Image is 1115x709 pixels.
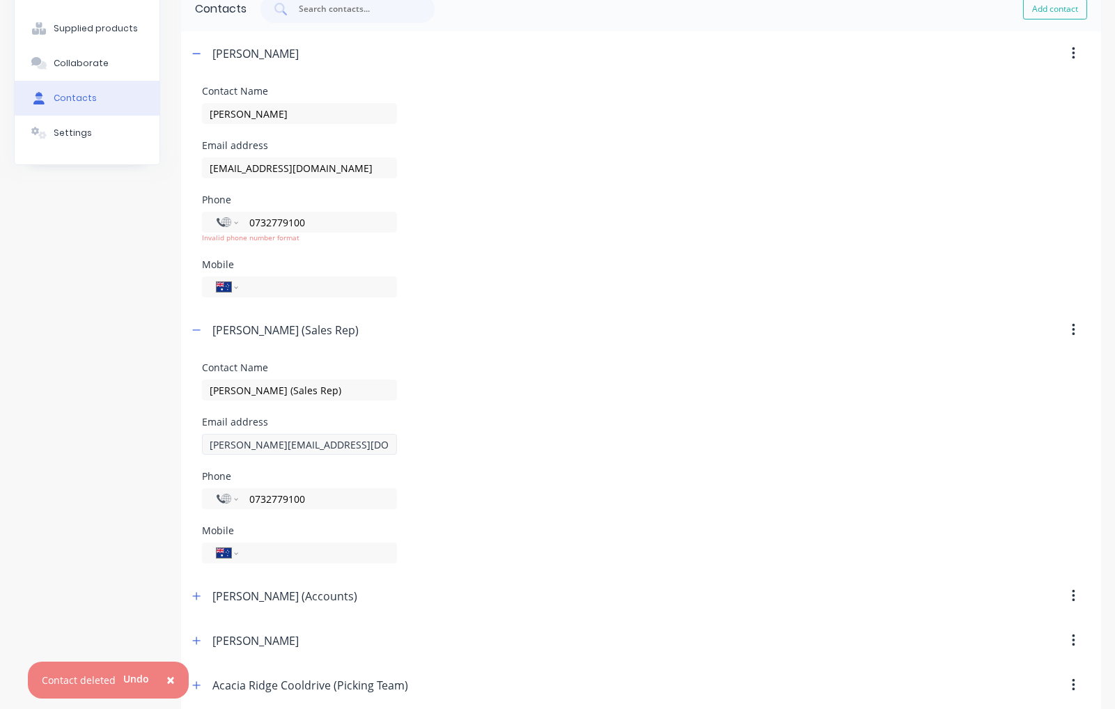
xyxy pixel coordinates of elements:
button: Settings [15,116,159,150]
button: Collaborate [15,46,159,81]
div: Mobile [202,526,397,536]
div: [PERSON_NAME] (Accounts) [212,574,357,618]
div: [PERSON_NAME] [212,31,299,76]
div: Phone [202,195,397,205]
div: Contacts [195,1,247,17]
div: Email address [202,417,397,427]
div: Supplied products [54,22,138,35]
button: Undo [116,669,157,689]
input: Search contacts... [297,2,413,16]
div: Contacts [54,92,97,104]
div: [PERSON_NAME] (Sales Rep) [212,308,359,352]
div: Settings [54,127,92,139]
div: Acacia Ridge Cooldrive (Picking Team) [212,663,408,708]
button: Contacts [15,81,159,116]
div: Contact Name [202,363,397,373]
div: [PERSON_NAME] [212,618,299,663]
button: Supplied products [15,11,159,46]
span: × [166,670,175,689]
div: Email address [202,141,397,150]
div: Mobile [202,260,397,270]
div: Collaborate [54,57,109,70]
div: Contact deleted [42,673,116,687]
div: Phone [202,472,397,481]
button: Close [153,664,189,697]
div: Contact Name [202,86,397,96]
div: Invalid phone number format [202,233,397,243]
